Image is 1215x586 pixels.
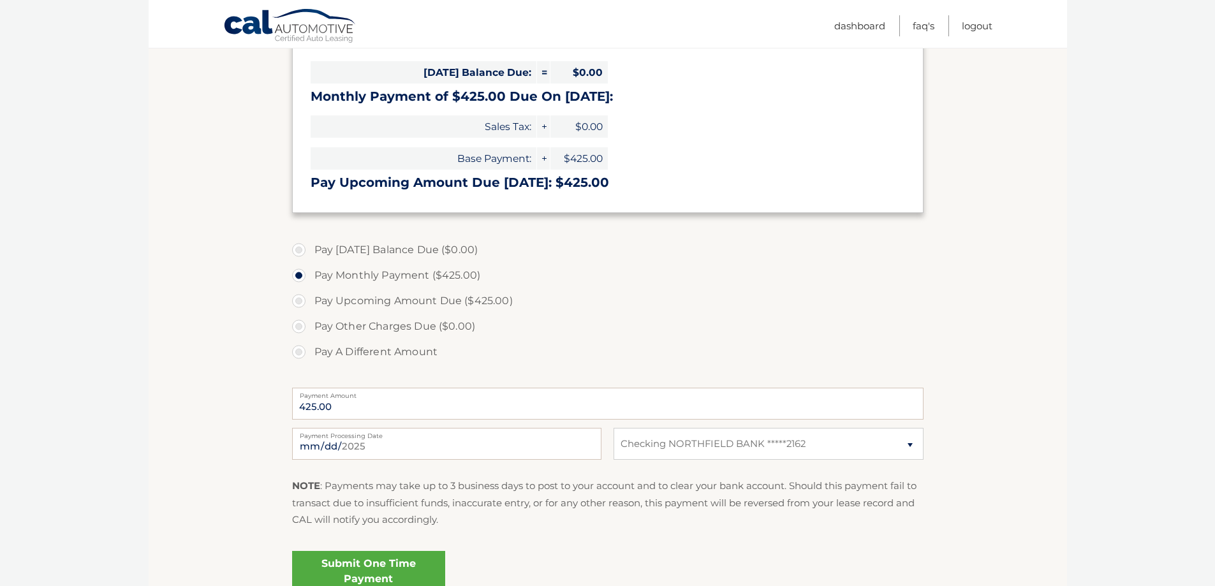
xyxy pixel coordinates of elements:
span: [DATE] Balance Due: [311,61,536,84]
span: Base Payment: [311,147,536,170]
label: Payment Processing Date [292,428,601,438]
span: + [537,115,550,138]
h3: Pay Upcoming Amount Due [DATE]: $425.00 [311,175,905,191]
p: : Payments may take up to 3 business days to post to your account and to clear your bank account.... [292,478,924,528]
span: $0.00 [550,115,608,138]
span: Sales Tax: [311,115,536,138]
a: Logout [962,15,992,36]
span: $0.00 [550,61,608,84]
a: Dashboard [834,15,885,36]
input: Payment Date [292,428,601,460]
a: FAQ's [913,15,934,36]
strong: NOTE [292,480,320,492]
span: $425.00 [550,147,608,170]
label: Pay [DATE] Balance Due ($0.00) [292,237,924,263]
a: Cal Automotive [223,8,357,45]
h3: Monthly Payment of $425.00 Due On [DATE]: [311,89,905,105]
span: = [537,61,550,84]
label: Pay Monthly Payment ($425.00) [292,263,924,288]
label: Pay A Different Amount [292,339,924,365]
label: Pay Other Charges Due ($0.00) [292,314,924,339]
label: Pay Upcoming Amount Due ($425.00) [292,288,924,314]
input: Payment Amount [292,388,924,420]
label: Payment Amount [292,388,924,398]
span: + [537,147,550,170]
